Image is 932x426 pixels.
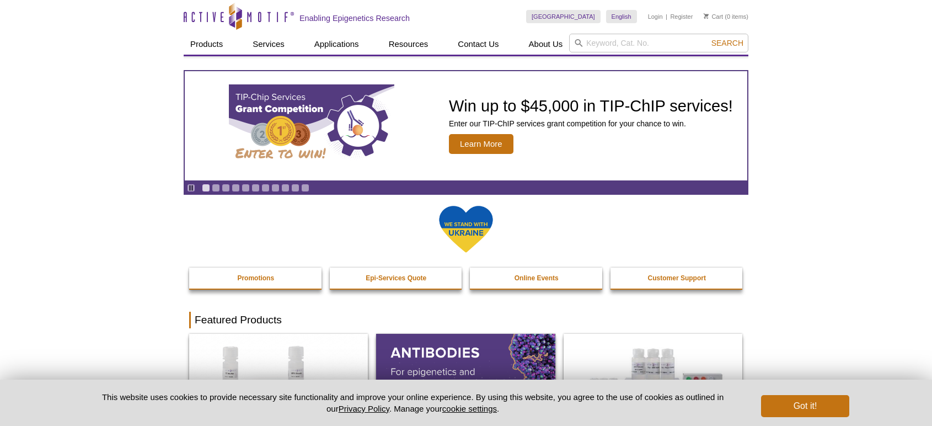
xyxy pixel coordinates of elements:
[470,268,603,289] a: Online Events
[382,34,435,55] a: Resources
[704,13,723,20] a: Cart
[187,184,195,192] a: Toggle autoplay
[242,184,250,192] a: Go to slide 5
[281,184,290,192] a: Go to slide 9
[301,184,309,192] a: Go to slide 11
[606,10,637,23] a: English
[449,98,733,114] h2: Win up to $45,000 in TIP-ChIP services!
[438,205,494,254] img: We Stand With Ukraine
[184,34,229,55] a: Products
[670,13,693,20] a: Register
[648,13,663,20] a: Login
[189,312,743,328] h2: Featured Products
[451,34,505,55] a: Contact Us
[515,274,559,282] strong: Online Events
[189,268,323,289] a: Promotions
[449,119,733,129] p: Enter our TIP-ChIP services grant competition for your chance to win.
[212,184,220,192] a: Go to slide 2
[330,268,463,289] a: Epi-Services Quote
[185,71,747,180] a: TIP-ChIP Services Grant Competition Win up to $45,000 in TIP-ChIP services! Enter our TIP-ChIP se...
[232,184,240,192] a: Go to slide 4
[251,184,260,192] a: Go to slide 6
[666,10,667,23] li: |
[442,404,497,413] button: cookie settings
[339,404,389,413] a: Privacy Policy
[648,274,706,282] strong: Customer Support
[271,184,280,192] a: Go to slide 8
[366,274,426,282] strong: Epi-Services Quote
[261,184,270,192] a: Go to slide 7
[246,34,291,55] a: Services
[708,38,747,48] button: Search
[308,34,366,55] a: Applications
[522,34,570,55] a: About Us
[704,13,709,19] img: Your Cart
[761,395,849,417] button: Got it!
[299,13,410,23] h2: Enabling Epigenetics Research
[569,34,748,52] input: Keyword, Cat. No.
[610,268,744,289] a: Customer Support
[229,84,394,167] img: TIP-ChIP Services Grant Competition
[83,391,743,414] p: This website uses cookies to provide necessary site functionality and improve your online experie...
[237,274,274,282] strong: Promotions
[185,71,747,180] article: TIP-ChIP Services Grant Competition
[449,134,513,154] span: Learn More
[526,10,601,23] a: [GEOGRAPHIC_DATA]
[202,184,210,192] a: Go to slide 1
[291,184,299,192] a: Go to slide 10
[711,39,743,47] span: Search
[704,10,748,23] li: (0 items)
[222,184,230,192] a: Go to slide 3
